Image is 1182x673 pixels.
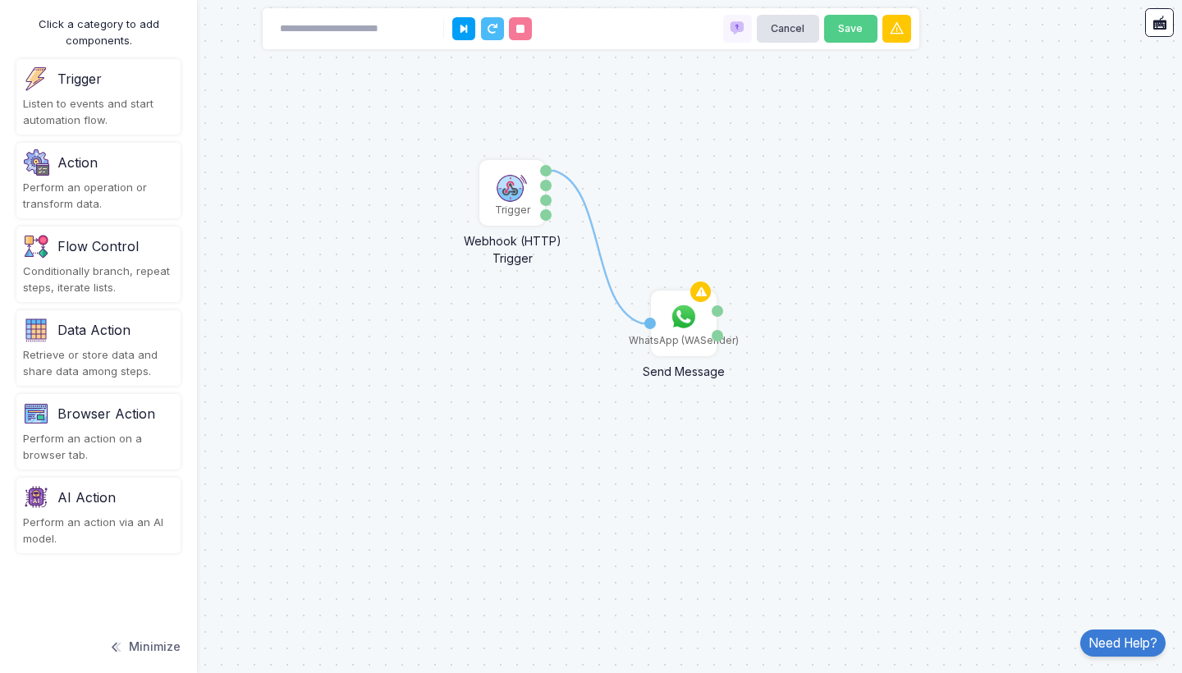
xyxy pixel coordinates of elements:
[824,15,877,43] button: Save
[108,629,181,665] button: Minimize
[57,236,139,256] div: Flow Control
[57,404,155,423] div: Browser Action
[629,333,739,348] div: WhatsApp (WASender)
[23,233,49,259] img: flow-v1.png
[57,320,131,340] div: Data Action
[23,347,174,379] div: Retrieve or store data and share data among steps.
[882,15,911,43] button: Warnings
[757,15,819,43] button: Cancel
[1080,630,1166,657] a: Need Help?
[23,263,174,295] div: Conditionally branch, repeat steps, iterate lists.
[57,153,98,172] div: Action
[23,515,174,547] div: Perform an action via an AI model.
[23,484,49,510] img: category-v2.png
[23,180,174,212] div: Perform an operation or transform data.
[23,96,174,128] div: Listen to events and start automation flow.
[16,16,181,48] div: Click a category to add components.
[667,300,700,333] img: whatsapp.png
[23,431,174,463] div: Perform an action on a browser tab.
[23,66,49,92] img: trigger.png
[496,170,529,203] img: webhook-v2.png
[57,488,116,507] div: AI Action
[442,224,582,267] div: Webhook (HTTP) Trigger
[57,69,102,89] div: Trigger
[23,401,49,427] img: category-v1.png
[23,317,49,343] img: category.png
[614,355,754,380] div: Send Message
[23,149,49,176] img: settings.png
[495,203,530,217] div: Trigger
